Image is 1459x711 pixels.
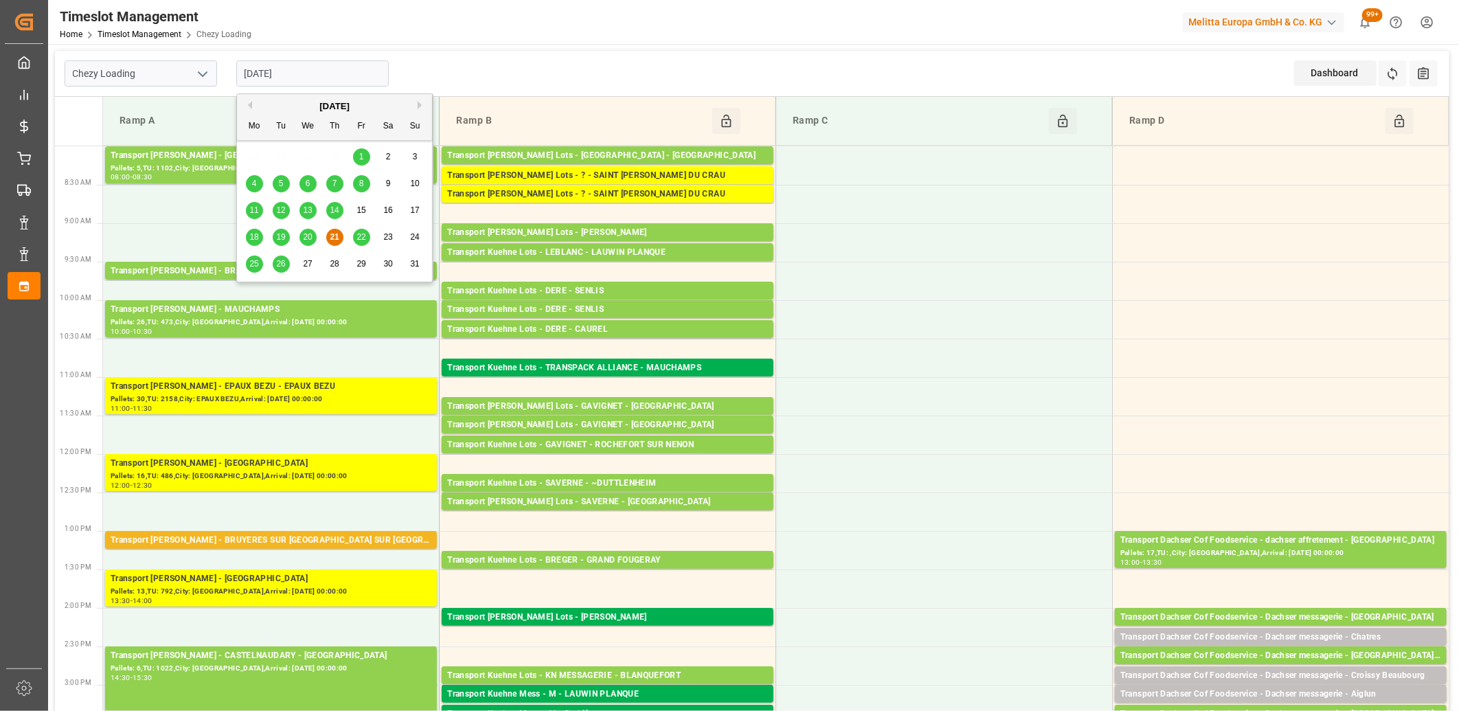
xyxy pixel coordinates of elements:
[111,174,131,180] div: 08:00
[111,163,431,174] div: Pallets: 5,TU: 1102,City: [GEOGRAPHIC_DATA],Arrival: [DATE] 00:00:00
[410,259,419,269] span: 31
[131,675,133,681] div: -
[1120,559,1140,565] div: 13:00
[276,259,285,269] span: 26
[1350,7,1381,38] button: show 100 new notifications
[353,229,370,246] div: Choose Friday, August 22nd, 2025
[111,649,431,663] div: Transport [PERSON_NAME] - CASTELNAUDARY - [GEOGRAPHIC_DATA]
[447,432,768,444] div: Pallets: 9,TU: 384,City: [GEOGRAPHIC_DATA],Arrival: [DATE] 00:00:00
[131,598,133,604] div: -
[1120,644,1441,656] div: Pallets: ,TU: 190,City: [GEOGRAPHIC_DATA],Arrival: [DATE] 00:00:00
[131,328,133,335] div: -
[447,260,768,271] div: Pallets: ,TU: 101,City: LAUWIN PLANQUE,Arrival: [DATE] 00:00:00
[447,567,768,579] div: Pallets: 2,TU: 6,City: [GEOGRAPHIC_DATA],Arrival: [DATE] 00:00:00
[326,118,343,135] div: Th
[303,205,312,215] span: 13
[133,405,152,411] div: 11:30
[111,471,431,482] div: Pallets: 16,TU: 486,City: [GEOGRAPHIC_DATA],Arrival: [DATE] 00:00:00
[787,108,1049,134] div: Ramp C
[65,179,91,186] span: 8:30 AM
[1120,548,1441,559] div: Pallets: 17,TU: ,City: [GEOGRAPHIC_DATA],Arrival: [DATE] 00:00:00
[386,152,391,161] span: 2
[1381,7,1412,38] button: Help Center
[1142,559,1162,565] div: 13:30
[447,624,768,636] div: Pallets: 1,TU: ,City: CARQUEFOU,Arrival: [DATE] 00:00:00
[131,405,133,411] div: -
[330,259,339,269] span: 28
[98,30,181,39] a: Timeslot Management
[65,602,91,609] span: 2:00 PM
[114,108,376,134] div: Ramp A
[353,118,370,135] div: Fr
[353,256,370,273] div: Choose Friday, August 29th, 2025
[111,675,131,681] div: 14:30
[273,175,290,192] div: Choose Tuesday, August 5th, 2025
[246,229,263,246] div: Choose Monday, August 18th, 2025
[380,229,397,246] div: Choose Saturday, August 23rd, 2025
[111,482,131,488] div: 12:00
[447,361,768,375] div: Transport Kuehne Lots - TRANSPACK ALLIANCE - MAUCHAMPS
[383,259,392,269] span: 30
[111,572,431,586] div: Transport [PERSON_NAME] - [GEOGRAPHIC_DATA]
[407,202,424,219] div: Choose Sunday, August 17th, 2025
[447,169,768,183] div: Transport [PERSON_NAME] Lots - ? - SAINT [PERSON_NAME] DU CRAU
[246,118,263,135] div: Mo
[1120,683,1441,695] div: Pallets: 1,TU: 30,City: Croissy Beaubourg,Arrival: [DATE] 00:00:00
[357,205,365,215] span: 15
[359,152,364,161] span: 1
[65,563,91,571] span: 1:30 PM
[447,284,768,298] div: Transport Kuehne Lots - DERE - SENLIS
[133,328,152,335] div: 10:30
[447,246,768,260] div: Transport Kuehne Lots - LEBLANC - LAUWIN PLANQUE
[353,175,370,192] div: Choose Friday, August 8th, 2025
[447,452,768,464] div: Pallets: 1,TU: 112,City: ROCHEFORT SUR NENON,Arrival: [DATE] 00:00:00
[447,611,768,624] div: Transport [PERSON_NAME] Lots - [PERSON_NAME]
[332,179,337,188] span: 7
[279,179,284,188] span: 5
[273,202,290,219] div: Choose Tuesday, August 12th, 2025
[330,205,339,215] span: 14
[60,448,91,455] span: 12:00 PM
[111,328,131,335] div: 10:00
[1120,611,1441,624] div: Transport Dachser Cof Foodservice - Dachser messagerie - [GEOGRAPHIC_DATA]
[60,371,91,379] span: 11:00 AM
[330,232,339,242] span: 21
[407,256,424,273] div: Choose Sunday, August 31st, 2025
[359,179,364,188] span: 8
[1124,108,1386,134] div: Ramp D
[246,175,263,192] div: Choose Monday, August 4th, 2025
[380,148,397,166] div: Choose Saturday, August 2nd, 2025
[380,256,397,273] div: Choose Saturday, August 30th, 2025
[299,202,317,219] div: Choose Wednesday, August 13th, 2025
[111,317,431,328] div: Pallets: 26,TU: 473,City: [GEOGRAPHIC_DATA],Arrival: [DATE] 00:00:00
[407,118,424,135] div: Su
[1120,631,1441,644] div: Transport Dachser Cof Foodservice - Dachser messagerie - Chatres
[111,548,431,559] div: Pallets: ,TU: 267,City: [GEOGRAPHIC_DATA],Arrival: [DATE] 00:00:00
[299,175,317,192] div: Choose Wednesday, August 6th, 2025
[133,482,152,488] div: 12:30
[133,675,152,681] div: 15:30
[249,259,258,269] span: 25
[1120,624,1441,636] div: Pallets: 2,TU: 29,City: [GEOGRAPHIC_DATA],Arrival: [DATE] 00:00:00
[111,663,431,675] div: Pallets: 6,TU: 1022,City: [GEOGRAPHIC_DATA],Arrival: [DATE] 00:00:00
[111,457,431,471] div: Transport [PERSON_NAME] - [GEOGRAPHIC_DATA]
[60,294,91,302] span: 10:00 AM
[447,688,768,701] div: Transport Kuehne Mess - M - LAUWIN PLANQUE
[447,323,768,337] div: Transport Kuehne Lots - DERE - CAUREL
[357,232,365,242] span: 22
[65,640,91,648] span: 2:30 PM
[244,101,252,109] button: Previous Month
[407,175,424,192] div: Choose Sunday, August 10th, 2025
[447,317,768,328] div: Pallets: ,TU: 482,City: [GEOGRAPHIC_DATA],Arrival: [DATE] 00:00:00
[276,232,285,242] span: 19
[60,6,251,27] div: Timeslot Management
[353,202,370,219] div: Choose Friday, August 15th, 2025
[447,226,768,240] div: Transport [PERSON_NAME] Lots - [PERSON_NAME]
[65,525,91,532] span: 1:00 PM
[60,30,82,39] a: Home
[451,108,712,134] div: Ramp B
[447,477,768,490] div: Transport Kuehne Lots - SAVERNE - ~DUTTLENHEIM
[447,183,768,194] div: Pallets: 2,TU: 671,City: [GEOGRAPHIC_DATA][PERSON_NAME],Arrival: [DATE] 00:00:00
[447,438,768,452] div: Transport Kuehne Lots - GAVIGNET - ROCHEFORT SUR NENON
[357,259,365,269] span: 29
